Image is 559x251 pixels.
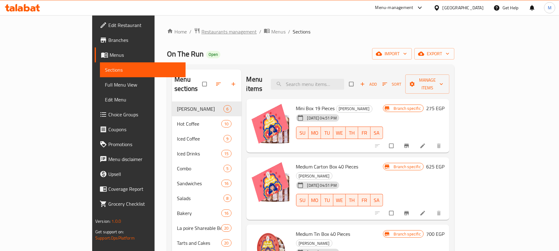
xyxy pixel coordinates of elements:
span: Menus [271,28,286,35]
span: FR [361,128,368,137]
span: 20 [222,240,231,246]
span: Combo [177,165,223,172]
span: FR [361,196,368,205]
span: Mini Box 19 Pieces [296,104,335,113]
span: Grocery Checklist [108,200,181,208]
span: Iced Drinks [177,150,221,157]
span: WE [336,196,343,205]
span: Full Menu View [105,81,181,88]
button: SA [371,127,383,139]
span: 20 [222,225,231,231]
div: Open [206,51,220,58]
button: TH [346,194,358,206]
span: Sandwiches [177,180,221,187]
span: [DATE] 04:51 PM [305,115,339,121]
div: Iced Coffee9 [172,131,241,146]
button: delete [432,206,447,220]
button: FR [358,194,371,206]
span: Salads [177,195,223,202]
span: 5 [224,166,231,172]
button: WE [333,127,346,139]
span: Upsell [108,170,181,178]
button: Sort [381,79,403,89]
a: Promotions [95,137,186,152]
span: SU [299,196,306,205]
div: La poire Shareable Boxes20 [172,221,241,235]
button: TU [321,194,333,206]
a: Edit Restaurant [95,18,186,33]
span: Medium Carton Box 40 Pieces [296,162,358,171]
div: items [221,120,231,128]
span: Open [206,52,220,57]
a: Coupons [95,122,186,137]
button: MO [309,127,321,139]
div: Bakery16 [172,206,241,221]
button: FR [358,127,371,139]
li: / [259,28,261,35]
h6: 700 EGP [426,230,444,238]
a: Choice Groups [95,107,186,122]
button: Branch-specific-item [400,206,415,220]
button: Add section [227,77,241,91]
span: Select to update [385,140,399,152]
li: / [288,28,290,35]
button: WE [333,194,346,206]
button: SU [296,194,309,206]
a: Support.OpsPlatform [95,234,135,242]
span: Sections [293,28,310,35]
span: Version: [95,217,110,225]
span: Sort items [378,79,405,89]
div: items [221,180,231,187]
a: Menu disclaimer [95,152,186,167]
div: Salads8 [172,191,241,206]
div: items [223,165,231,172]
span: [PERSON_NAME] [296,173,332,180]
span: Add item [358,79,378,89]
li: / [189,28,192,35]
a: Upsell [95,167,186,182]
span: Select section [345,78,358,90]
span: 16 [222,181,231,186]
button: MO [309,194,321,206]
span: Branches [108,36,181,44]
span: 1.0.0 [111,217,121,225]
div: items [221,224,231,232]
span: Bakery [177,209,221,217]
span: Sections [105,66,181,74]
span: Choice Groups [108,111,181,118]
span: MO [311,196,318,205]
div: MOULD ELNABY [336,105,372,113]
span: TU [323,196,331,205]
div: items [223,195,231,202]
span: Iced Coffee [177,135,223,142]
span: TH [348,196,356,205]
span: [DATE] 04:51 PM [305,182,339,188]
input: search [271,79,344,90]
span: 9 [224,136,231,142]
div: MOULD ELNABY [177,105,223,113]
div: [PERSON_NAME]6 [172,101,241,116]
div: Menu-management [375,4,413,11]
span: TU [323,128,331,137]
span: 10 [222,121,231,127]
a: Edit Menu [100,92,186,107]
div: Sandwiches16 [172,176,241,191]
span: Restaurants management [201,28,257,35]
span: Branch specific [391,231,423,237]
span: 16 [222,210,231,216]
span: 15 [222,151,231,157]
nav: breadcrumb [167,28,454,36]
button: delete [432,139,447,153]
a: Edit menu item [420,210,427,216]
span: Edit Menu [105,96,181,103]
a: Restaurants management [194,28,257,36]
span: 8 [224,195,231,201]
div: Tarts and Cakes20 [172,235,241,250]
div: Tarts and Cakes [177,239,221,247]
span: Branch specific [391,105,423,111]
span: Select all sections [199,78,212,90]
span: [PERSON_NAME] [177,105,223,113]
